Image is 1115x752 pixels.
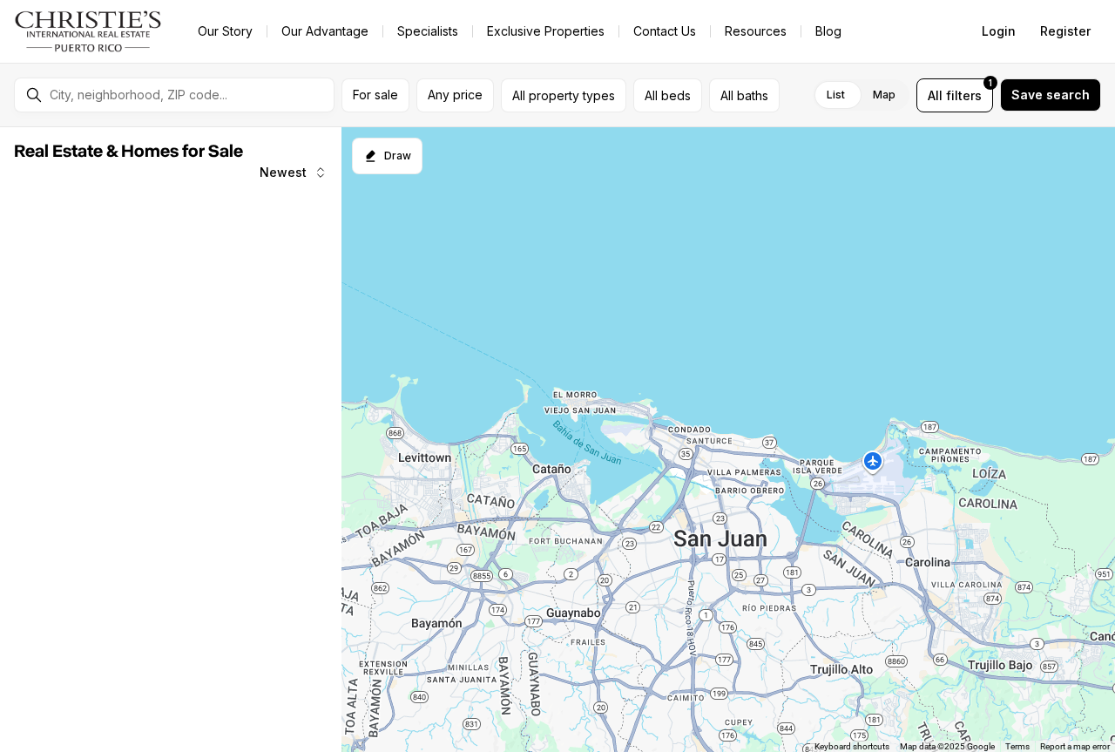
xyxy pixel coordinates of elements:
[501,78,626,112] button: All property types
[711,19,801,44] a: Resources
[249,155,338,190] button: Newest
[982,24,1016,38] span: Login
[341,78,409,112] button: For sale
[989,76,992,90] span: 1
[946,86,982,105] span: filters
[473,19,618,44] a: Exclusive Properties
[859,79,909,111] label: Map
[633,78,702,112] button: All beds
[1000,78,1101,112] button: Save search
[260,166,307,180] span: Newest
[801,19,855,44] a: Blog
[184,19,267,44] a: Our Story
[428,88,483,102] span: Any price
[352,138,422,174] button: Start drawing
[971,14,1026,49] button: Login
[267,19,382,44] a: Our Advantage
[1040,24,1091,38] span: Register
[1030,14,1101,49] button: Register
[1011,88,1090,102] span: Save search
[353,88,398,102] span: For sale
[383,19,472,44] a: Specialists
[916,78,993,112] button: Allfilters1
[14,10,163,52] img: logo
[619,19,710,44] button: Contact Us
[416,78,494,112] button: Any price
[14,143,243,160] span: Real Estate & Homes for Sale
[928,86,943,105] span: All
[709,78,780,112] button: All baths
[813,79,859,111] label: List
